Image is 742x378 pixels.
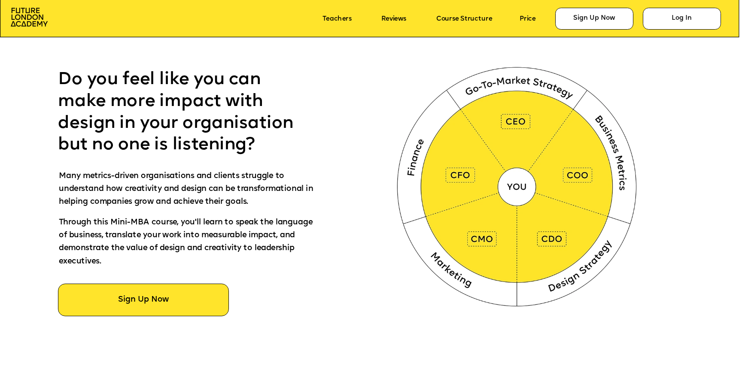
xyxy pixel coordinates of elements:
[11,8,48,27] img: image-aac980e9-41de-4c2d-a048-f29dd30a0068.png
[436,15,492,22] a: Course Structure
[322,15,352,22] a: Teachers
[381,15,406,22] a: Reviews
[380,46,657,324] img: image-94416c34-2042-40bc-bb9b-e63dbcc6dc34.webp
[59,172,315,206] span: Many metrics-driven organisations and clients struggle to understand how creativity and design ca...
[58,71,298,154] span: Do you feel like you can make more impact with design in your organisation but no one is listening?
[59,218,315,266] span: Through this Mini-MBA course, you'll learn to speak the language of business, translate your work...
[520,15,535,22] a: Price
